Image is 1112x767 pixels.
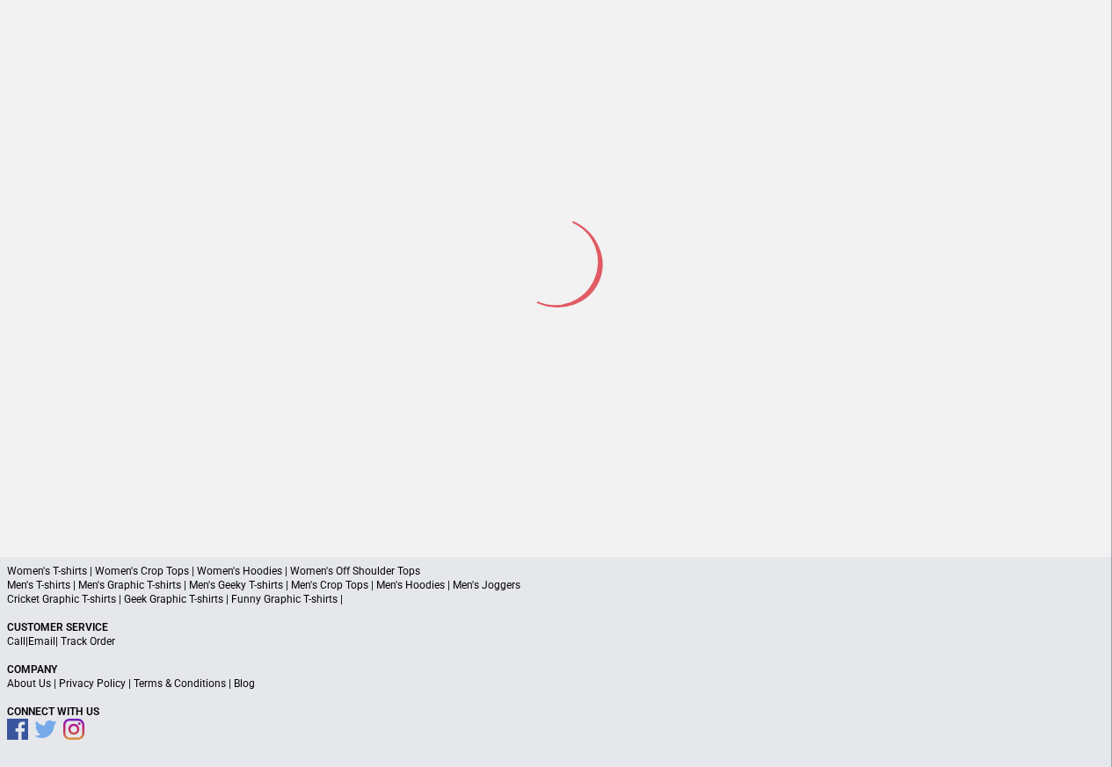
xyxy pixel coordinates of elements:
p: Men's T-shirts | Men's Graphic T-shirts | Men's Geeky T-shirts | Men's Crop Tops | Men's Hoodies ... [7,578,1105,592]
p: Cricket Graphic T-shirts | Geek Graphic T-shirts | Funny Graphic T-shirts | [7,592,1105,606]
p: Company [7,662,1105,677]
a: Blog [234,677,255,690]
a: Email [28,635,55,648]
p: Connect With Us [7,705,1105,719]
p: Women's T-shirts | Women's Crop Tops | Women's Hoodies | Women's Off Shoulder Tops [7,564,1105,578]
a: Track Order [61,635,115,648]
a: About Us [7,677,51,690]
p: | | [7,634,1105,648]
p: | | | [7,677,1105,691]
a: Call [7,635,25,648]
a: Privacy Policy [59,677,126,690]
a: Terms & Conditions [134,677,226,690]
p: Customer Service [7,620,1105,634]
